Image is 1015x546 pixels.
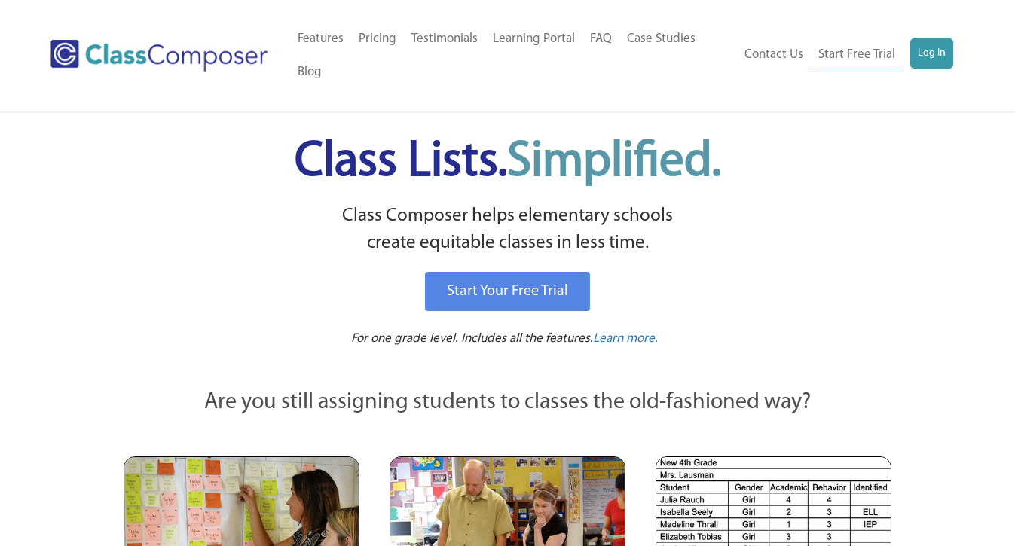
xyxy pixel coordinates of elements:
a: FAQ [582,23,619,56]
span: Learn more. [593,332,658,345]
span: Class Lists. [295,138,721,187]
a: Case Studies [619,23,703,56]
a: Log In [910,38,953,69]
a: Contact Us [737,38,811,72]
span: For one grade level. Includes all the features. [351,332,593,345]
a: Pricing [351,23,404,56]
span: Simplified. [507,138,721,187]
nav: Header Menu [736,38,953,72]
span: Start Your Free Trial [447,284,568,299]
a: Blog [290,56,329,89]
p: Are you still assigning students to classes the old-fashioned way? [124,386,892,419]
a: Start Free Trial [811,38,903,72]
a: Features [290,23,351,56]
nav: Header Menu [290,23,735,89]
a: Start Your Free Trial [425,272,590,311]
a: Learn more. [593,330,658,349]
img: Class Composer [50,40,268,72]
a: Testimonials [404,23,485,56]
a: Learning Portal [485,23,582,56]
p: Class Composer helps elementary schools create equitable classes in less time. [121,203,894,258]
